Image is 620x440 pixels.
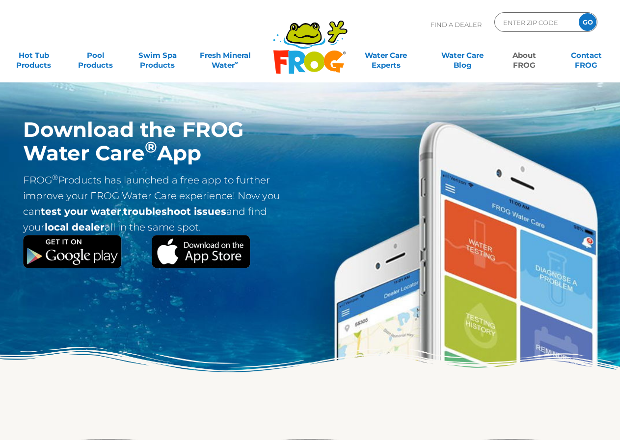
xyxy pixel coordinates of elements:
input: GO [579,13,596,31]
sup: ® [145,138,157,156]
strong: troubleshoot issues [123,206,226,217]
img: Google Play [23,235,122,268]
h1: Download the FROG Water Care App [23,118,280,165]
sup: ® [52,173,58,182]
p: FROG Products has launched a free app to further improve your FROG Water Care experience! Now you... [23,172,280,235]
a: ContactFROG [562,46,610,65]
a: Water CareBlog [439,46,487,65]
a: Fresh MineralWater∞ [195,46,255,65]
strong: local dealer [45,221,105,233]
a: Swim SpaProducts [134,46,182,65]
strong: test your water [41,206,121,217]
sup: ∞ [235,59,239,66]
a: PoolProducts [72,46,120,65]
a: AboutFROG [500,46,548,65]
a: Water CareExperts [347,46,425,65]
a: Hot TubProducts [10,46,58,65]
p: Find A Dealer [431,12,482,37]
img: Apple App Store [151,235,250,268]
input: Zip Code Form [502,15,568,29]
